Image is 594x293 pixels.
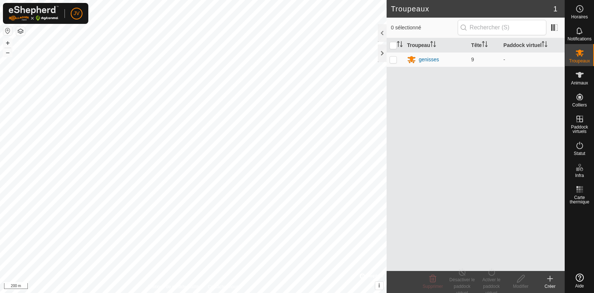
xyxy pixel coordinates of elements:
a: Aide [565,271,594,291]
button: Réinitialiser la carte [3,26,12,35]
div: Modifier [506,283,535,290]
span: Supprimer [423,284,443,289]
span: Statut [574,151,585,156]
p-sorticon: Activer pour trier [430,42,436,48]
span: 0 sélectionné [391,24,458,32]
div: genisses [419,56,439,64]
h2: Troupeaux [391,4,553,13]
th: Tête [468,38,501,53]
button: – [3,48,12,57]
span: Carte thermique [567,195,592,204]
span: Notifications [568,37,591,41]
a: Contactez-nous [208,283,239,290]
button: i [375,282,383,290]
img: Logo Gallagher [9,6,59,21]
span: i [378,282,380,289]
span: JV [74,10,80,17]
span: Troupeaux [569,59,590,63]
p-sorticon: Activer pour trier [542,42,547,48]
td: - [501,52,565,67]
p-sorticon: Activer pour trier [482,42,488,48]
input: Rechercher (S) [458,20,546,35]
span: Aide [575,284,584,288]
span: Paddock virtuels [567,125,592,134]
button: + [3,39,12,47]
span: Infra [575,173,584,178]
th: Troupeau [404,38,468,53]
span: 1 [553,3,557,14]
span: Animaux [571,81,588,85]
p-sorticon: Activer pour trier [397,42,403,48]
span: Colliers [572,103,587,107]
a: Politique de confidentialité [148,283,199,290]
span: 9 [471,57,474,62]
button: Couches de carte [16,27,25,36]
span: Horaires [571,15,588,19]
th: Paddock virtuel [501,38,565,53]
div: Créer [535,283,565,290]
